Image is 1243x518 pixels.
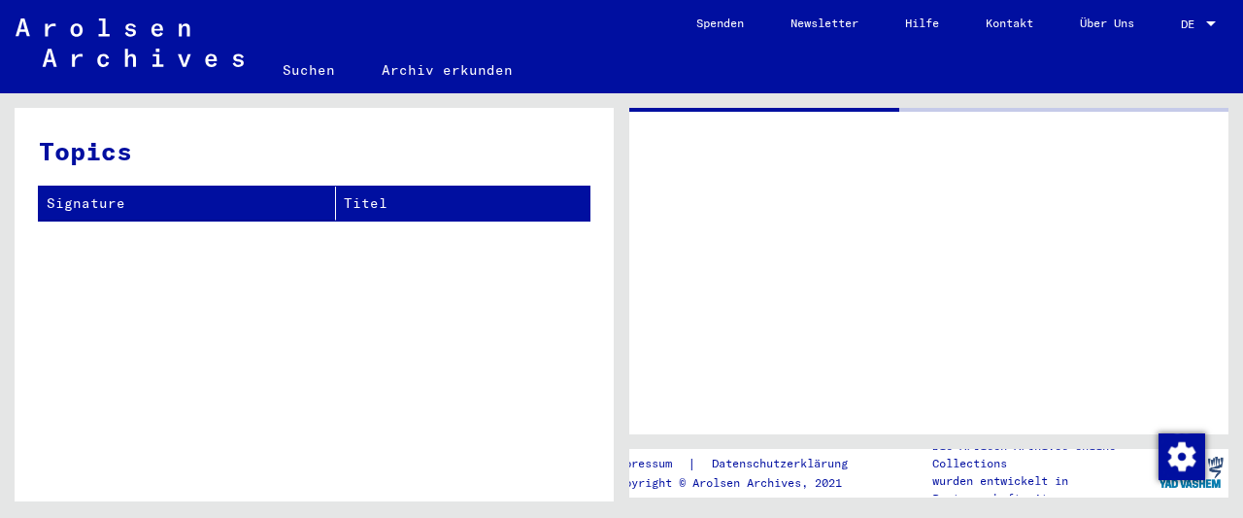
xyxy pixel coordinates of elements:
[696,454,871,474] a: Datenschutzerklärung
[1155,448,1227,497] img: yv_logo.png
[259,47,358,93] a: Suchen
[336,187,589,221] th: Titel
[611,454,871,474] div: |
[39,132,588,170] h3: Topics
[932,472,1154,507] p: wurden entwickelt in Partnerschaft mit
[611,454,688,474] a: Impressum
[39,187,336,221] th: Signature
[358,47,536,93] a: Archiv erkunden
[1159,433,1205,480] img: Zustimmung ändern
[932,437,1154,472] p: Die Arolsen Archives Online-Collections
[16,18,244,67] img: Arolsen_neg.svg
[1181,17,1202,31] span: DE
[611,474,871,492] p: Copyright © Arolsen Archives, 2021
